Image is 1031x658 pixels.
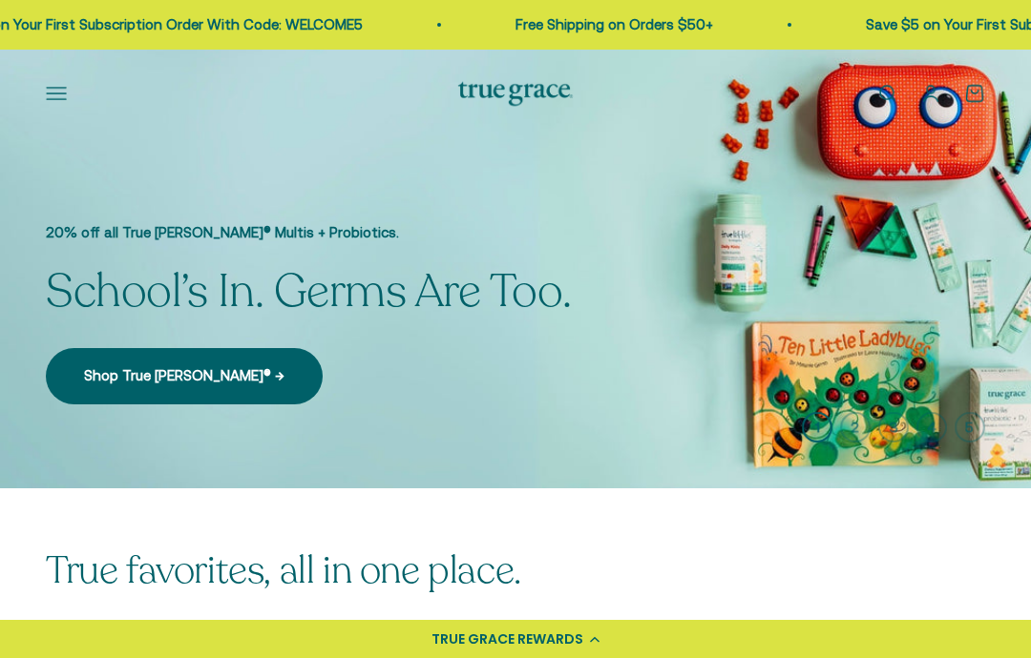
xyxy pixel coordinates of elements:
split-lines: School’s In. Germs Are Too. [46,260,571,322]
split-lines: True favorites, all in one place. [46,545,521,596]
button: 2 [840,412,871,442]
p: 20% off all True [PERSON_NAME]® Multis + Probiotics. [46,221,571,244]
button: 5 [955,412,985,442]
a: Shop True [PERSON_NAME]® → [46,348,323,403]
button: 1 [802,412,832,442]
button: 3 [878,412,909,442]
a: Free Shipping on Orders $50+ [512,16,709,32]
button: 4 [916,412,947,442]
div: TRUE GRACE REWARDS [431,629,583,649]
